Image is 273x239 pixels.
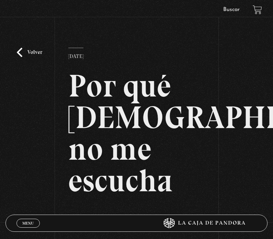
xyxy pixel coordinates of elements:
p: [DATE] [68,48,83,61]
span: Menu [22,221,34,225]
h2: Por qué [DEMOGRAPHIC_DATA] no me escucha [68,70,205,196]
a: Buscar [223,7,240,12]
a: View your shopping cart [253,5,262,14]
span: Cerrar [20,227,36,232]
a: Volver [17,48,42,57]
